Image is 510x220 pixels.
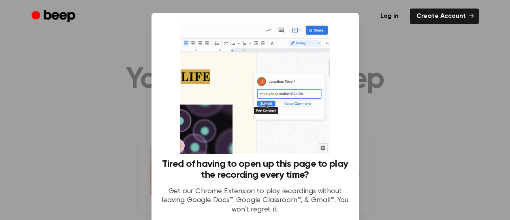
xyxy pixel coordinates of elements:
a: Log in [374,9,405,24]
a: Create Account [410,9,479,24]
p: Get our Chrome Extension to play recordings without leaving Google Docs™, Google Classroom™, & Gm... [161,187,349,215]
a: Beep [32,9,77,24]
h3: Tired of having to open up this page to play the recording every time? [161,159,349,181]
img: Beep extension in action [180,23,330,154]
